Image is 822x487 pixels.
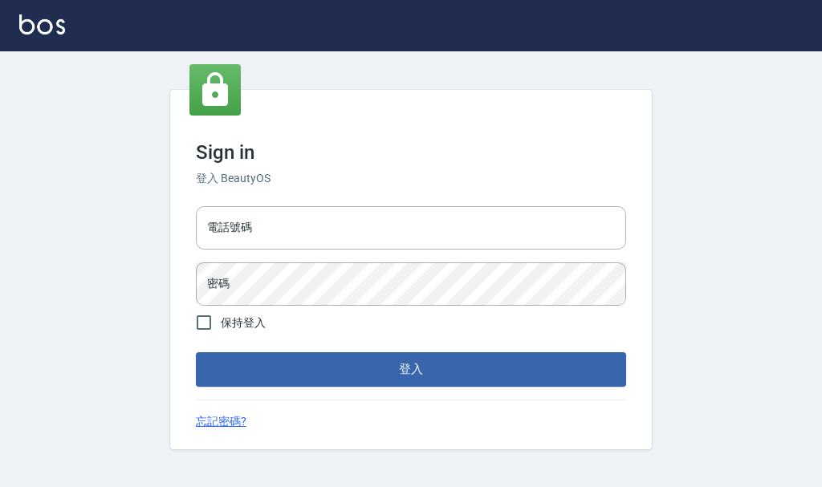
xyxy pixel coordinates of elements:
span: 保持登入 [221,315,266,331]
a: 忘記密碼? [196,413,246,430]
h6: 登入 BeautyOS [196,170,626,187]
img: Logo [19,14,65,34]
button: 登入 [196,352,626,386]
h3: Sign in [196,141,626,164]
